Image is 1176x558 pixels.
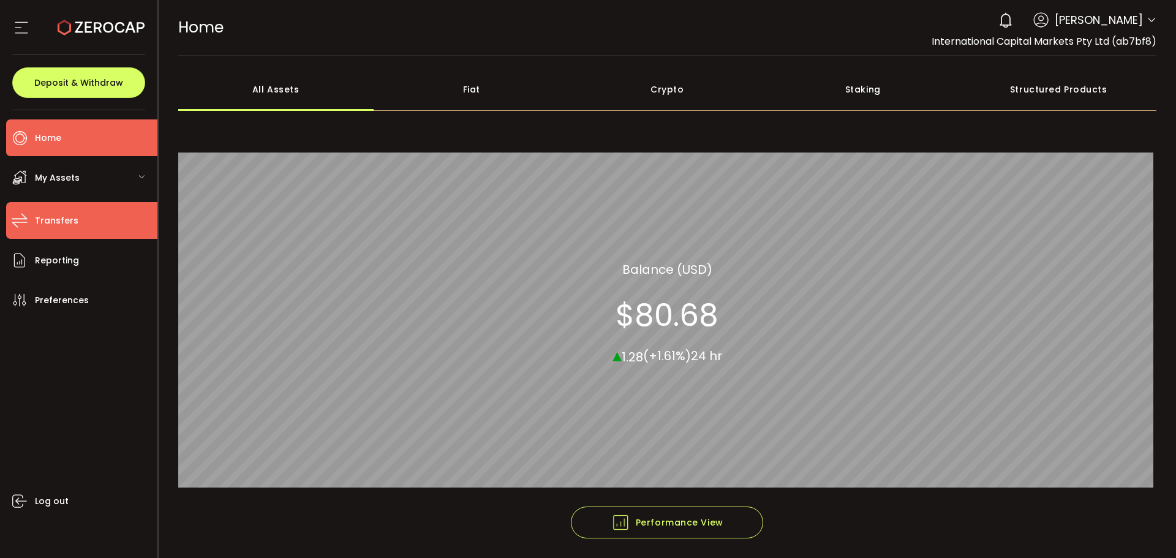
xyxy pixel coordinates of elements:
span: Transfers [35,212,78,230]
iframe: Chat Widget [1033,426,1176,558]
span: (+1.61%) [643,347,691,364]
span: 1.28 [622,348,643,365]
section: $80.68 [616,296,718,333]
span: Home [178,17,224,38]
span: My Assets [35,169,80,187]
button: Performance View [571,507,763,538]
div: All Assets [178,68,374,111]
span: [PERSON_NAME] [1055,12,1143,28]
span: Preferences [35,292,89,309]
span: Deposit & Withdraw [34,78,123,87]
span: ▴ [612,341,622,368]
span: Performance View [611,513,723,532]
span: International Capital Markets Pty Ltd (ab7bf8) [932,34,1156,48]
div: Staking [765,68,961,111]
span: Reporting [35,252,79,270]
section: Balance (USD) [622,260,712,278]
button: Deposit & Withdraw [12,67,145,98]
div: Crypto [570,68,766,111]
span: 24 hr [691,347,722,364]
span: Home [35,129,61,147]
div: Structured Products [961,68,1157,111]
span: Log out [35,492,69,510]
div: Fiat [374,68,570,111]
